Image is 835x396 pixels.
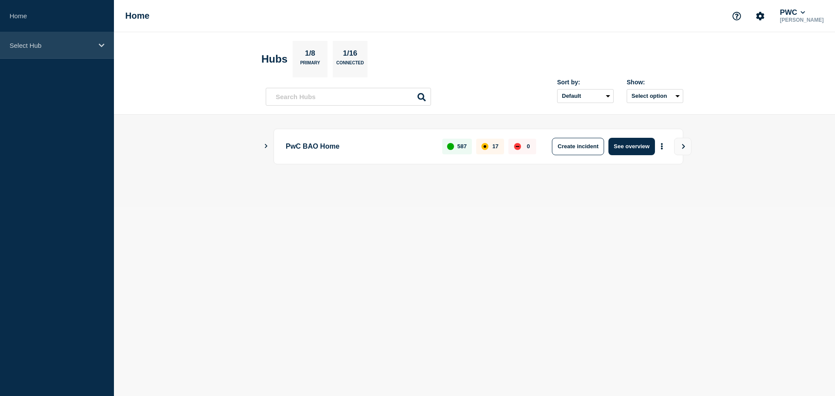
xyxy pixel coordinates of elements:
[10,42,93,49] p: Select Hub
[751,7,769,25] button: Account settings
[778,17,825,23] p: [PERSON_NAME]
[286,138,432,155] p: PwC BAO Home
[481,143,488,150] div: affected
[125,11,150,21] h1: Home
[552,138,604,155] button: Create incident
[608,138,655,155] button: See overview
[264,143,268,150] button: Show Connected Hubs
[340,49,361,60] p: 1/16
[728,7,746,25] button: Support
[514,143,521,150] div: down
[300,60,320,70] p: Primary
[656,138,668,154] button: More actions
[266,88,431,106] input: Search Hubs
[261,53,287,65] h2: Hubs
[557,89,614,103] select: Sort by
[447,143,454,150] div: up
[458,143,467,150] p: 587
[527,143,530,150] p: 0
[627,89,683,103] button: Select option
[557,79,614,86] div: Sort by:
[492,143,498,150] p: 17
[336,60,364,70] p: Connected
[302,49,319,60] p: 1/8
[627,79,683,86] div: Show:
[674,138,691,155] button: View
[778,8,807,17] button: PWC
